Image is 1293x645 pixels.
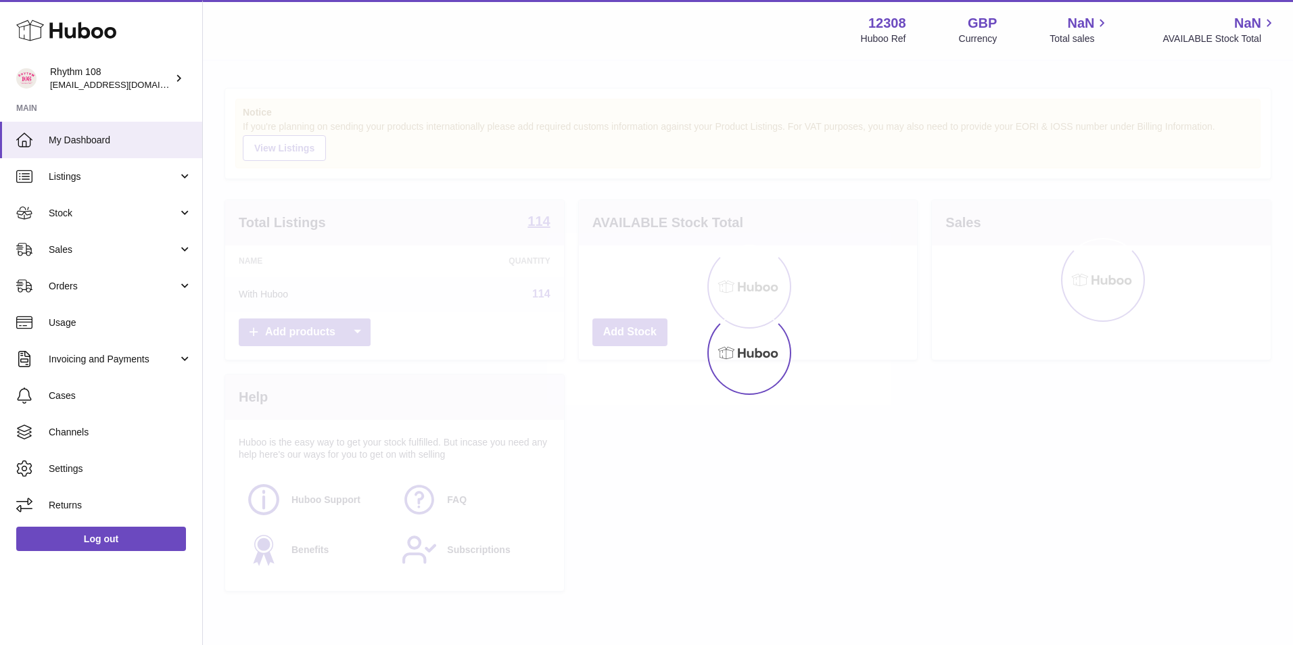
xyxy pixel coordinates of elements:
[968,14,997,32] strong: GBP
[49,389,192,402] span: Cases
[959,32,997,45] div: Currency
[50,79,199,90] span: [EMAIL_ADDRESS][DOMAIN_NAME]
[49,499,192,512] span: Returns
[1067,14,1094,32] span: NaN
[1050,32,1110,45] span: Total sales
[16,527,186,551] a: Log out
[1162,14,1277,45] a: NaN AVAILABLE Stock Total
[49,170,178,183] span: Listings
[49,462,192,475] span: Settings
[49,243,178,256] span: Sales
[49,353,178,366] span: Invoicing and Payments
[49,134,192,147] span: My Dashboard
[50,66,172,91] div: Rhythm 108
[1234,14,1261,32] span: NaN
[49,207,178,220] span: Stock
[49,426,192,439] span: Channels
[49,316,192,329] span: Usage
[868,14,906,32] strong: 12308
[861,32,906,45] div: Huboo Ref
[16,68,37,89] img: internalAdmin-12308@internal.huboo.com
[1050,14,1110,45] a: NaN Total sales
[49,280,178,293] span: Orders
[1162,32,1277,45] span: AVAILABLE Stock Total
